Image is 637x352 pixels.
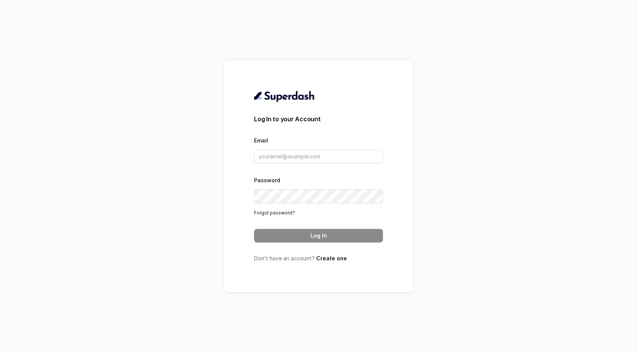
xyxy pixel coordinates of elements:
[254,229,383,242] button: Log In
[254,90,315,102] img: light.svg
[254,177,280,183] label: Password
[316,255,347,261] a: Create one
[254,137,268,144] label: Email
[254,210,295,216] a: Forgot password?
[254,150,383,163] input: youremail@example.com
[254,114,383,124] h3: Log In to your Account
[254,255,383,262] p: Don’t have an account?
